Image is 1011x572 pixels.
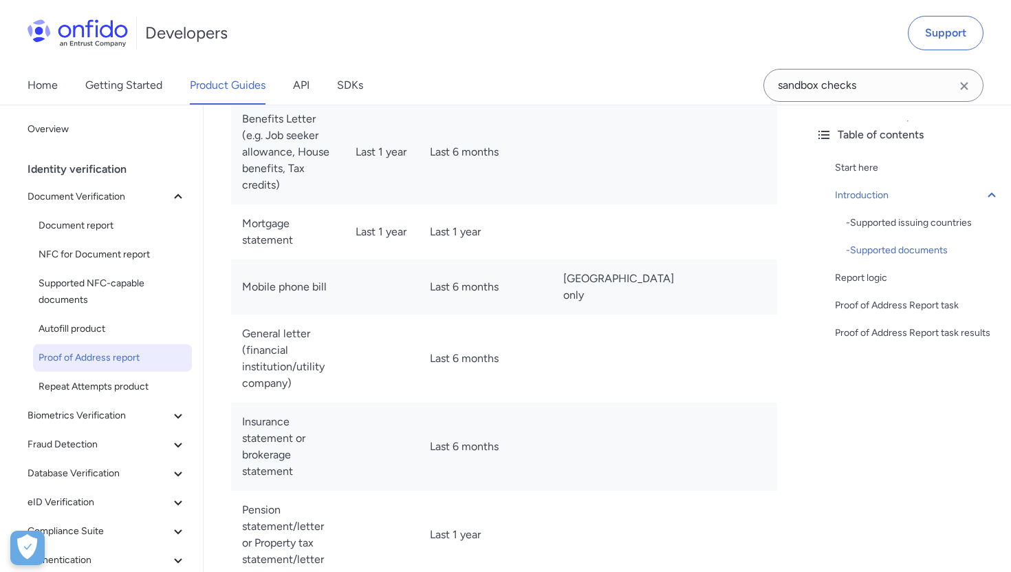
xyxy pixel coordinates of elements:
[39,275,186,308] span: Supported NFC-capable documents
[552,259,686,315] td: [GEOGRAPHIC_DATA] only
[956,78,972,94] svg: Clear search field button
[33,241,192,268] a: NFC for Document report
[419,259,552,315] td: Last 6 months
[28,552,170,569] span: Authentication
[231,403,345,491] td: Insurance statement or brokerage statement
[345,204,419,259] td: Last 1 year
[28,19,128,47] img: Onfido Logo
[231,204,345,259] td: Mortgage statement
[33,373,192,401] a: Repeat Attempts product
[28,189,170,205] span: Document Verification
[39,350,186,366] span: Proof of Address report
[846,242,1000,259] div: - Supported documents
[145,22,228,44] h1: Developers
[846,242,1000,259] a: -Supported documents
[835,297,1000,314] a: Proof of Address Report task
[39,379,186,395] span: Repeat Attempts product
[835,187,1000,204] a: Introduction
[22,431,192,458] button: Fraud Detection
[28,121,186,138] span: Overview
[231,259,345,315] td: Mobile phone bill
[908,16,983,50] a: Support
[39,218,186,234] span: Document report
[10,531,45,565] div: Cookie Preferences
[293,66,309,105] a: API
[10,531,45,565] button: Open Preferences
[28,465,170,482] span: Database Verification
[28,66,58,105] a: Home
[39,246,186,263] span: NFC for Document report
[28,407,170,424] span: Biometrics Verification
[28,436,170,453] span: Fraud Detection
[835,160,1000,176] a: Start here
[763,69,983,102] input: Onfido search input field
[345,100,419,204] td: Last 1 year
[231,315,345,403] td: General letter (financial institution/utility company)
[337,66,363,105] a: SDKs
[28,156,197,183] div: Identity verification
[419,100,552,204] td: Last 6 months
[33,344,192,372] a: Proof of Address report
[419,204,552,259] td: Last 1 year
[22,489,192,516] button: eID Verification
[835,270,1000,286] a: Report logic
[22,402,192,430] button: Biometrics Verification
[22,116,192,143] a: Overview
[33,212,192,240] a: Document report
[85,66,162,105] a: Getting Started
[846,215,1000,231] a: -Supported issuing countries
[231,100,345,204] td: Benefits Letter (e.g. Job seeker allowance, House benefits, Tax credits)
[28,494,170,511] span: eID Verification
[33,315,192,343] a: Autofill product
[419,403,552,491] td: Last 6 months
[22,183,192,211] button: Document Verification
[22,460,192,487] button: Database Verification
[846,215,1000,231] div: - Supported issuing countries
[190,66,265,105] a: Product Guides
[39,321,186,337] span: Autofill product
[28,523,170,540] span: Compliance Suite
[22,518,192,545] button: Compliance Suite
[816,127,1000,143] div: Table of contents
[33,270,192,314] a: Supported NFC-capable documents
[419,315,552,403] td: Last 6 months
[835,325,1000,341] a: Proof of Address Report task results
